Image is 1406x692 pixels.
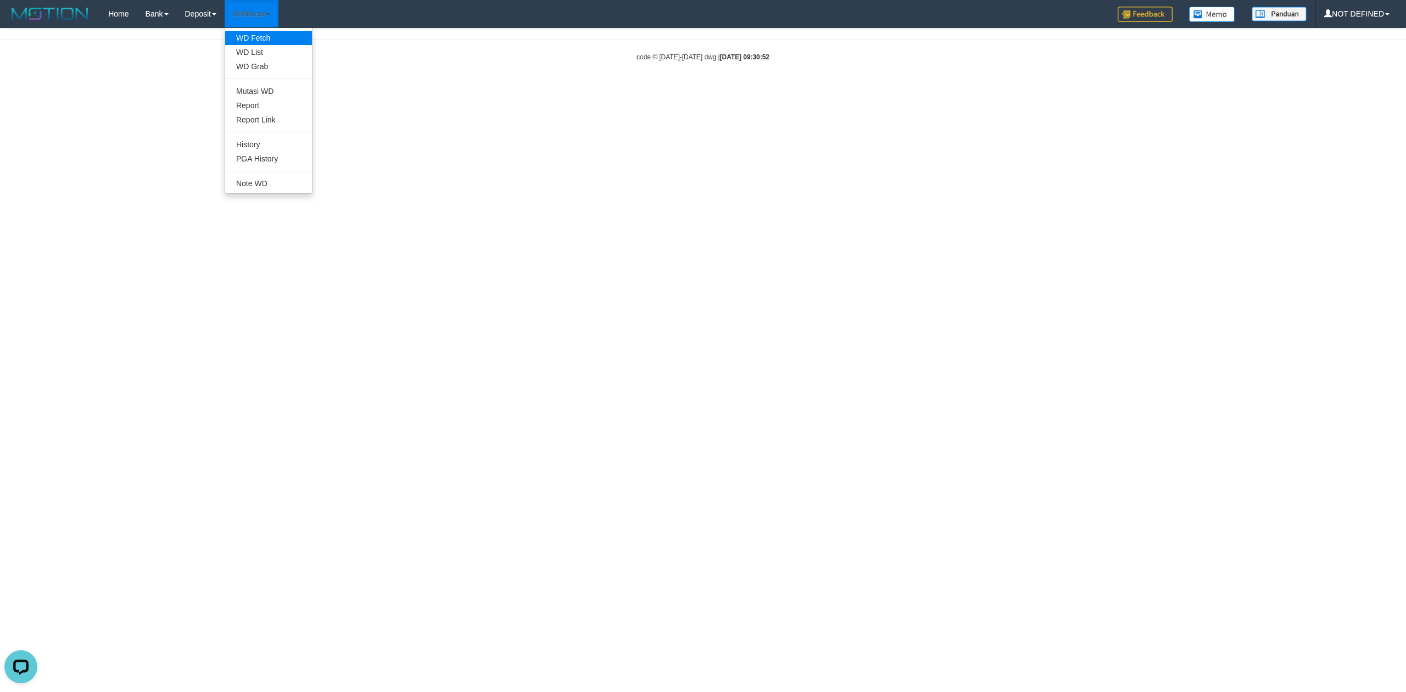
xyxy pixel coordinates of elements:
[8,5,92,22] img: MOTION_logo.png
[225,137,312,152] a: History
[4,4,37,37] button: Open LiveChat chat widget
[225,152,312,166] a: PGA History
[1189,7,1235,22] img: Button%20Memo.svg
[225,113,312,127] a: Report Link
[225,84,312,98] a: Mutasi WD
[1252,7,1307,21] img: panduan.png
[225,59,312,74] a: WD Grab
[637,53,769,61] small: code © [DATE]-[DATE] dwg |
[225,176,312,191] a: Note WD
[225,45,312,59] a: WD List
[225,98,312,113] a: Report
[1118,7,1173,22] img: Feedback.jpg
[225,31,312,45] a: WD Fetch
[720,53,769,61] strong: [DATE] 09:30:52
